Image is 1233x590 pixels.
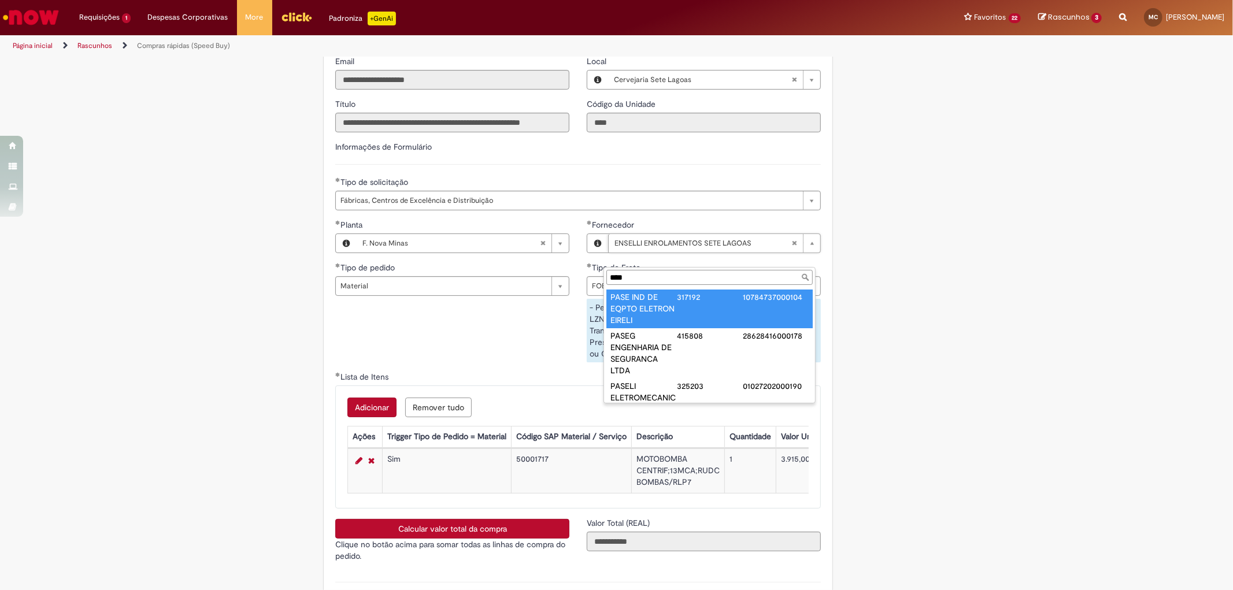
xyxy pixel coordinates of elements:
[677,330,743,342] div: 415808
[743,291,809,303] div: 10784737000104
[610,330,676,376] div: PASEG ENGENHARIA DE SEGURANCA LTDA
[677,291,743,303] div: 317192
[677,380,743,392] div: 325203
[743,380,809,392] div: 01027202000190
[610,380,676,415] div: PASELI ELETROMECANICA INDUSTRIA E C
[743,330,809,342] div: 28628416000178
[604,287,815,403] ul: Fornecedor
[610,291,676,326] div: PASE IND DE EQPTO ELETRON EIRELI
